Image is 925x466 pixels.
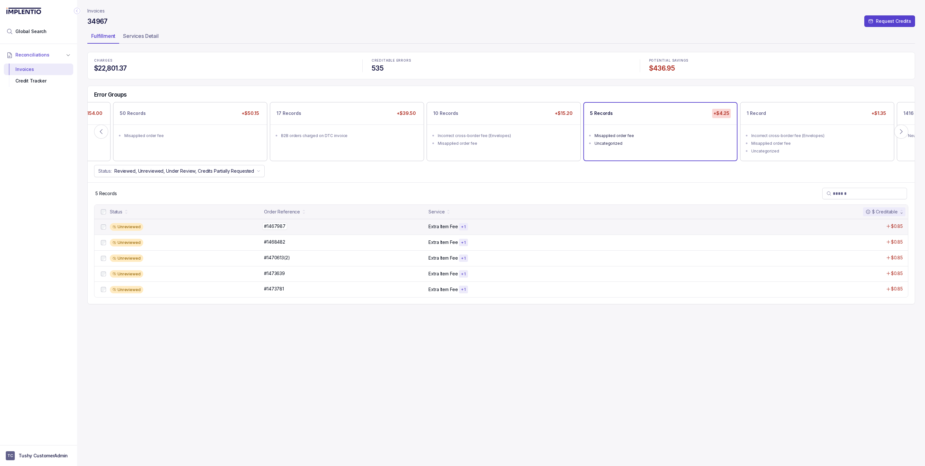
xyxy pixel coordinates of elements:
[372,59,631,63] p: CREDITABLE ERRORS
[110,286,143,294] div: Unreviewed
[438,140,573,147] div: Misapplied order fee
[751,140,887,147] div: Misapplied order fee
[95,190,117,197] div: Remaining page entries
[19,453,68,459] p: Tushy CustomerAdmin
[101,287,106,292] input: checkbox-checkbox
[119,31,163,44] li: Tab Services Detail
[6,451,71,460] button: User initialsTushy CustomerAdmin
[891,223,903,229] p: $0.85
[114,168,254,174] p: Reviewed, Unreviewed, Under Review, Credits Partially Requested
[595,140,730,147] div: Uncategorized
[461,256,466,261] p: + 1
[553,109,574,118] p: +$15.20
[94,59,353,63] p: CHARGES
[4,48,73,62] button: Reconciliations
[428,271,458,277] p: Extra Item Fee
[4,62,73,88] div: Reconciliations
[891,286,903,292] p: $0.85
[891,255,903,261] p: $0.85
[98,168,112,174] p: Status:
[281,133,417,139] div: B2B orders charged on DTC invoice
[277,110,301,117] p: 17 Records
[428,223,458,230] p: Extra Item Fee
[870,109,887,118] p: +$1.35
[87,17,108,26] h4: 34967
[262,223,287,230] p: #1467987
[101,272,106,277] input: checkbox-checkbox
[87,31,915,44] ul: Tab Group
[891,239,903,245] p: $0.85
[264,239,285,245] p: #1468482
[428,286,458,293] p: Extra Item Fee
[751,148,887,154] div: Uncategorized
[438,133,573,139] div: Incorrect cross-border fee (Envelopes)
[95,190,117,197] p: 5 Records
[94,64,353,73] h4: $22,801.37
[264,286,284,292] p: #1473781
[747,110,766,117] p: 1 Record
[372,64,631,73] h4: 535
[461,287,466,292] p: + 1
[80,109,104,118] p: +$154.00
[595,133,730,139] div: Misapplied order fee
[110,209,122,215] div: Status
[264,255,290,261] p: #1470613(2)
[94,91,127,98] h5: Error Groups
[428,255,458,261] p: Extra Item Fee
[649,59,908,63] p: POTENTIAL SAVINGS
[110,255,143,262] div: Unreviewed
[891,270,903,277] p: $0.85
[264,209,300,215] div: Order Reference
[120,110,146,117] p: 50 Records
[461,240,466,245] p: + 1
[395,109,417,118] p: +$39.50
[9,75,68,87] div: Credit Tracker
[87,8,105,14] a: Invoices
[101,256,106,261] input: checkbox-checkbox
[87,31,119,44] li: Tab Fulfillment
[110,223,143,231] div: Unreviewed
[101,240,106,245] input: checkbox-checkbox
[15,28,47,35] span: Global Search
[87,8,105,14] nav: breadcrumb
[428,239,458,246] p: Extra Item Fee
[123,32,159,40] p: Services Detail
[712,109,731,118] p: +$4.25
[110,270,143,278] div: Unreviewed
[124,133,260,139] div: Misapplied order fee
[73,7,81,15] div: Collapse Icon
[9,64,68,75] div: Invoices
[110,239,143,246] div: Unreviewed
[6,451,15,460] span: User initials
[94,165,265,177] button: Status:Reviewed, Unreviewed, Under Review, Credits Partially Requested
[433,110,458,117] p: 10 Records
[751,133,887,139] div: Incorrect cross-border fee (Envelopes)
[461,272,466,277] p: + 1
[428,209,445,215] div: Service
[101,224,106,229] input: checkbox-checkbox
[240,109,260,118] p: +$50.15
[866,209,898,215] div: $ Creditable
[461,224,466,229] p: + 1
[649,64,908,73] h4: $436.95
[91,32,115,40] p: Fulfillment
[864,15,915,27] button: Request Credits
[15,52,49,58] span: Reconciliations
[590,110,613,117] p: 5 Records
[876,18,911,24] p: Request Credits
[264,270,285,277] p: #1473639
[101,209,106,214] input: checkbox-checkbox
